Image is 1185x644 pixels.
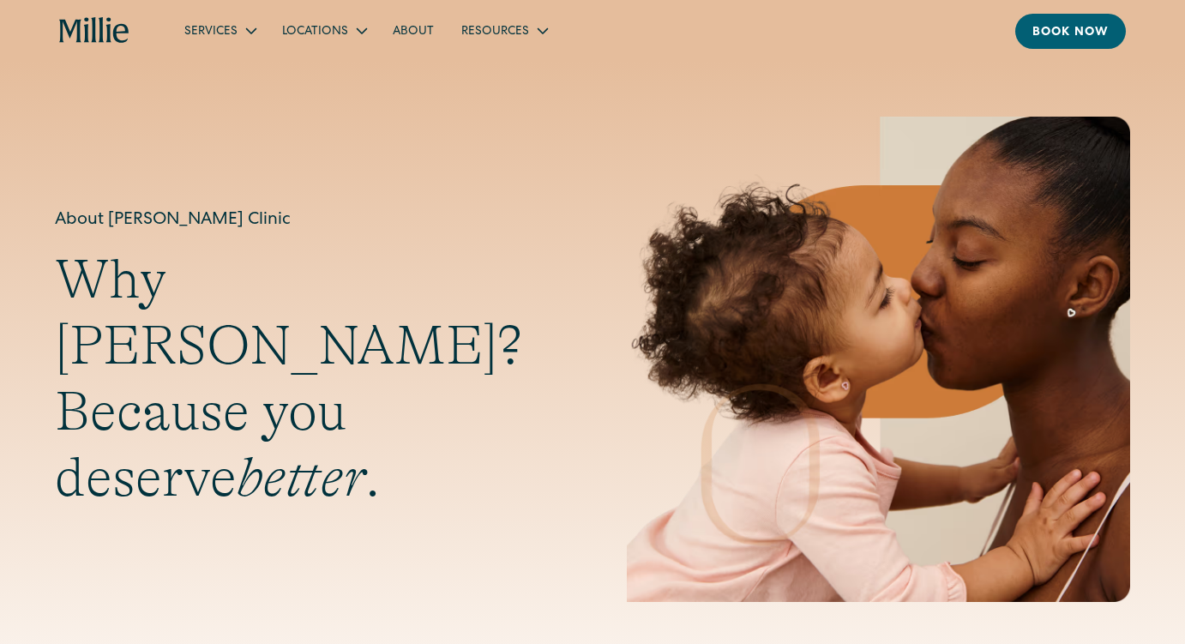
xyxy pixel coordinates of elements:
div: Resources [448,16,560,45]
h2: Why [PERSON_NAME]? Because you deserve . [55,247,558,510]
a: About [379,16,448,45]
div: Book now [1032,24,1109,42]
h1: About [PERSON_NAME] Clinic [55,208,558,233]
a: home [59,17,129,45]
div: Resources [461,23,529,41]
div: Locations [268,16,379,45]
div: Locations [282,23,348,41]
a: Book now [1015,14,1126,49]
div: Services [184,23,238,41]
em: better [237,447,365,509]
div: Services [171,16,268,45]
img: Mother and baby sharing a kiss, highlighting the emotional bond and nurturing care at the heart o... [627,117,1130,602]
